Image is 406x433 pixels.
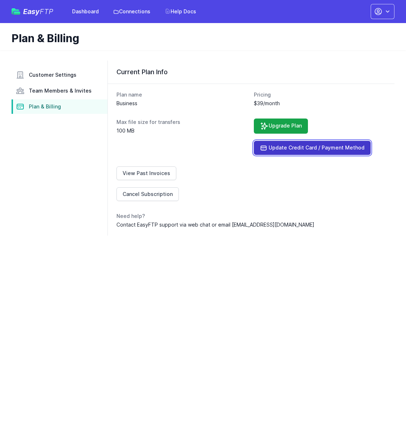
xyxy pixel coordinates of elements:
[254,100,386,107] dd: $39/month
[116,91,248,98] dt: Plan name
[109,5,155,18] a: Connections
[116,213,386,220] dt: Need help?
[68,5,103,18] a: Dashboard
[12,84,107,98] a: Team Members & Invites
[29,87,92,94] span: Team Members & Invites
[116,127,248,134] dd: 100 MB
[116,187,179,201] a: Cancel Subscription
[160,5,200,18] a: Help Docs
[116,100,248,107] dd: Business
[254,141,371,155] a: Update Credit Card / Payment Method
[254,119,308,134] a: Upgrade Plan
[12,32,389,45] h1: Plan & Billing
[29,71,76,79] span: Customer Settings
[116,221,386,228] dd: Contact EasyFTP support via web chat or email [EMAIL_ADDRESS][DOMAIN_NAME]
[116,68,386,76] h3: Current Plan Info
[12,99,107,114] a: Plan & Billing
[254,91,386,98] dt: Pricing
[12,68,107,82] a: Customer Settings
[29,103,61,110] span: Plan & Billing
[12,8,20,15] img: easyftp_logo.png
[116,166,176,180] a: View Past Invoices
[40,7,53,16] span: FTP
[116,119,248,126] dt: Max file size for transfers
[23,8,53,15] span: Easy
[12,8,53,15] a: EasyFTP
